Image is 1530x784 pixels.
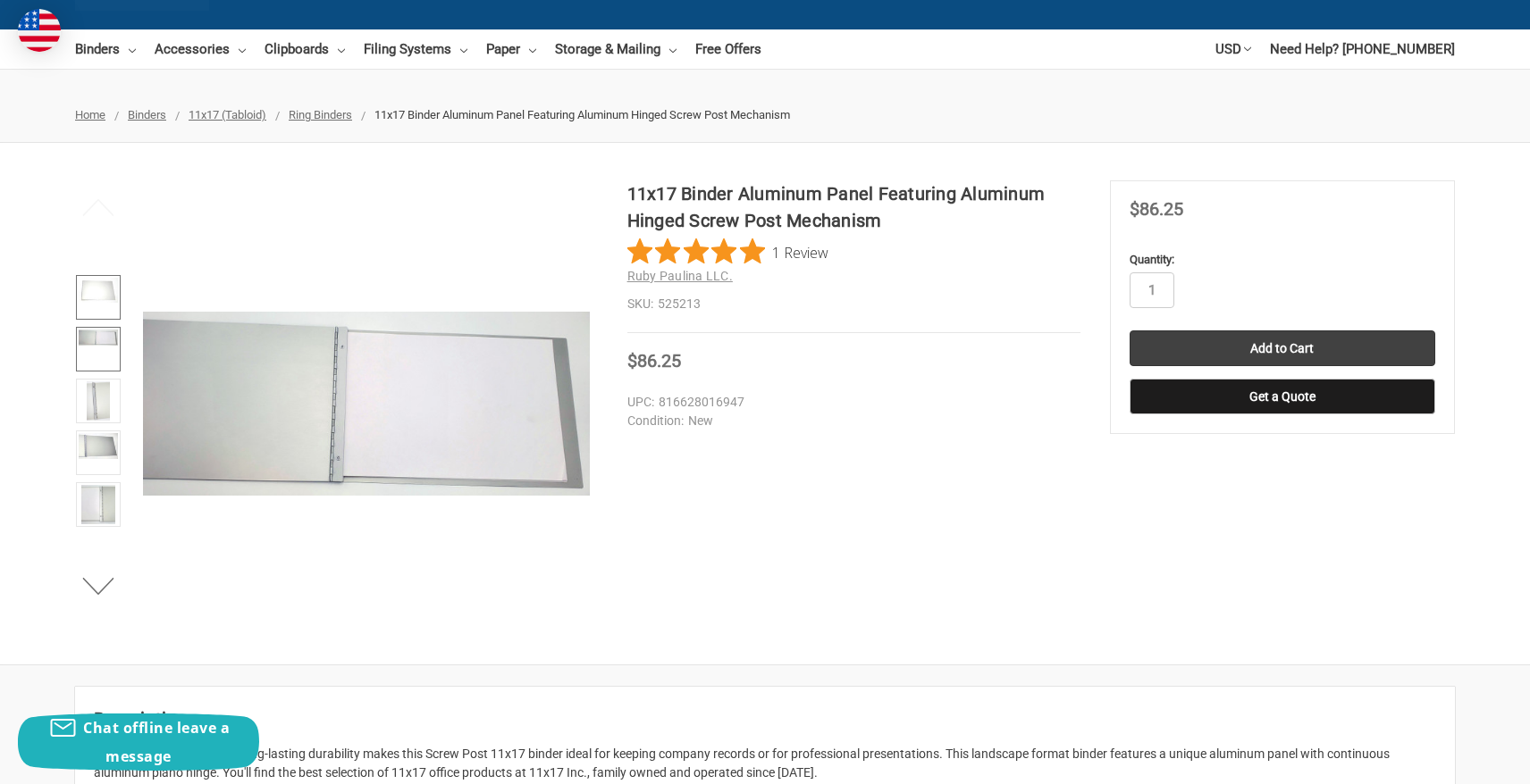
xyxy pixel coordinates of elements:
[83,718,230,766] span: Chat offline leave a message
[71,189,126,225] button: Previous
[627,295,1080,313] dd: 525213
[1215,29,1251,69] a: USD
[94,745,1436,782] p: Superior construction and long-lasting durability makes this Screw Post 11x17 binder ideal for ke...
[1130,198,1183,220] span: $86.25
[1130,330,1435,366] input: Add to Cart
[627,180,1080,234] h1: 11x17 Binder Aluminum Panel Featuring Aluminum Hinged Screw Post Mechanism
[79,329,118,346] img: 11x17 Binder Aluminum Panel Featuring Aluminum Hinged Screw Post Mechanism
[627,238,828,265] button: Rated 5 out of 5 stars from 1 reviews. Jump to reviews.
[87,381,110,421] img: 11x17 Binder Aluminum Panel Featuring Aluminum Hinged Screw Post Mechanism
[1270,29,1455,69] a: Need Help? [PHONE_NUMBER]
[1130,251,1435,269] label: Quantity:
[627,412,684,430] dt: Condition:
[128,108,166,121] a: Binders
[94,705,1436,732] h2: Description
[79,433,118,459] img: 11x17 Binder Aluminum Panel Featuring Aluminum Hinged Screw Post Mechanism
[486,29,536,69] a: Paper
[18,9,61,52] img: duty and tax information for United States
[75,108,105,121] a: Home
[695,29,761,69] a: Free Offers
[627,393,654,412] dt: UPC:
[772,238,828,265] span: 1 Review
[189,108,266,121] a: 11x17 (Tabloid)
[289,108,352,121] a: Ring Binders
[79,278,118,303] img: 11x17 Binder Aluminum Panel Featuring Aluminum Hinged Screw Post Mechanism
[1130,379,1435,414] button: Get a Quote
[627,393,1072,412] dd: 816628016947
[143,312,590,496] img: 11x17 Binder Aluminum Panel Featuring Aluminum Hinged Screw Post Mechanism
[18,713,259,771] button: Chat offline leave a message
[555,29,677,69] a: Storage & Mailing
[81,485,114,524] img: 11x17 Binder Aluminum Panel Featuring Aluminum Hinged Screw Post Mechanism
[155,29,246,69] a: Accessories
[627,269,733,283] a: Ruby Paulina LLC.
[265,29,345,69] a: Clipboards
[374,108,790,121] span: 11x17 Binder Aluminum Panel Featuring Aluminum Hinged Screw Post Mechanism
[627,412,1072,430] dd: New
[75,29,136,69] a: Binders
[71,568,126,604] button: Next
[627,350,681,371] span: $86.25
[627,295,653,313] dt: SKU:
[364,29,467,69] a: Filing Systems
